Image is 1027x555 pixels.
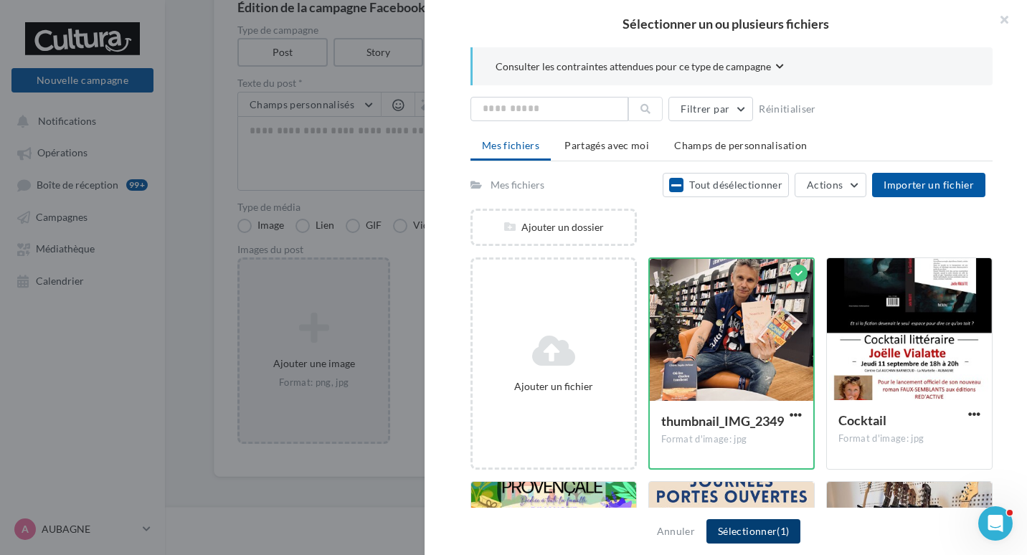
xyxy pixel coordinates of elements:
span: Actions [807,179,843,191]
button: Tout désélectionner [663,173,789,197]
div: Mes fichiers [491,178,544,192]
span: thumbnail_IMG_2349 [661,413,784,429]
button: Annuler [651,523,701,540]
div: Format d'image: jpg [838,432,980,445]
span: Partagés avec moi [564,139,649,151]
span: Cocktail [838,412,886,428]
div: Ajouter un fichier [478,379,629,394]
div: Format d'image: jpg [661,433,802,446]
button: Actions [795,173,866,197]
button: Importer un fichier [872,173,985,197]
span: Importer un fichier [884,179,974,191]
span: Champs de personnalisation [674,139,807,151]
iframe: Intercom live chat [978,506,1013,541]
span: (1) [777,525,789,537]
button: Filtrer par [668,97,753,121]
span: Consulter les contraintes attendues pour ce type de campagne [496,60,771,74]
button: Réinitialiser [753,100,822,118]
span: Mes fichiers [482,139,539,151]
button: Sélectionner(1) [706,519,800,544]
button: Consulter les contraintes attendues pour ce type de campagne [496,59,784,77]
h2: Sélectionner un ou plusieurs fichiers [448,17,1004,30]
div: Ajouter un dossier [473,220,635,234]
